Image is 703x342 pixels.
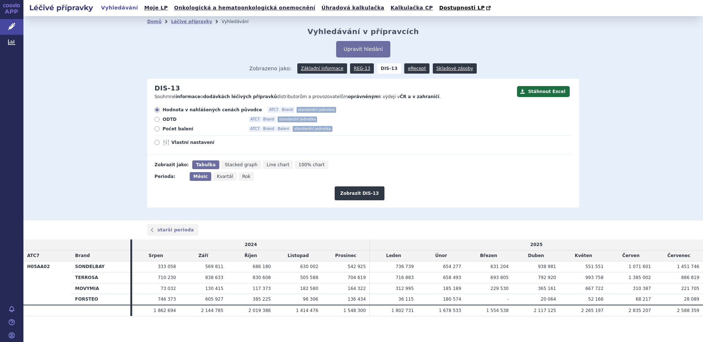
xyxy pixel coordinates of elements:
[163,107,262,113] span: Hodnota v nahlášených cenách původce
[300,286,319,291] span: 182 580
[158,297,176,302] span: 746 373
[268,107,280,113] span: ATC7
[588,297,603,302] span: 52 166
[275,250,322,261] td: Listopad
[205,275,223,280] span: 838 633
[322,250,369,261] td: Prosinec
[677,264,699,269] span: 1 451 746
[132,250,180,261] td: Srpen
[222,16,258,27] li: Vyhledávání
[370,250,417,261] td: Leden
[303,297,318,302] span: 96 306
[335,186,384,200] button: Zobrazit DIS-13
[227,250,275,261] td: Říjen
[400,94,439,99] strong: ČR a v zahraničí
[147,19,161,24] a: Domů
[439,308,461,313] span: 1 678 533
[27,253,40,258] span: ATC7
[350,63,374,74] a: REG-13
[465,250,513,261] td: Březen
[348,286,366,291] span: 164 322
[171,19,212,24] a: Léčivé přípravky
[132,239,370,250] td: 2024
[203,94,277,99] strong: dodávkách léčivých přípravků
[75,253,90,258] span: Brand
[225,162,257,167] span: Stacked graph
[249,126,261,132] span: ATC7
[398,297,414,302] span: 36 115
[629,308,651,313] span: 2 835 207
[491,264,509,269] span: 631 204
[585,275,604,280] span: 993 758
[155,94,513,100] p: Souhrnné o distributorům a provozovatelům k výdeji v .
[348,264,366,269] span: 542 925
[158,275,176,280] span: 710 230
[636,297,651,302] span: 68 217
[71,261,130,272] th: SONDELBAY
[196,162,215,167] span: Tabulka
[491,286,509,291] span: 229 530
[176,94,201,99] strong: informace
[217,174,233,179] span: Kvartál
[348,275,366,280] span: 704 619
[319,3,387,13] a: Úhradová kalkulačka
[278,116,317,122] span: standardní jednotka
[585,286,604,291] span: 667 722
[348,94,379,99] strong: oprávněným
[171,140,252,145] span: Vlastní nastavení
[262,126,276,132] span: Brand
[249,308,271,313] span: 2 019 386
[684,297,699,302] span: 28 089
[388,3,435,13] a: Kalkulačka CP
[491,275,509,280] span: 693 805
[538,264,556,269] span: 938 981
[377,63,401,74] strong: DIS-13
[655,250,703,261] td: Červenec
[71,283,130,294] th: MOVYMIA
[23,261,71,305] th: H05AA02
[517,86,570,97] button: Stáhnout Excel
[205,264,223,269] span: 569 811
[205,286,223,291] span: 130 415
[395,286,414,291] span: 312 995
[560,250,607,261] td: Květen
[541,297,556,302] span: 20 064
[253,297,271,302] span: 385 225
[205,297,223,302] span: 605 927
[23,3,99,13] h2: Léčivé přípravky
[193,174,208,179] span: Měsíc
[242,174,251,179] span: Rok
[253,286,271,291] span: 117 373
[262,116,276,122] span: Brand
[155,160,189,169] div: Zobrazit jako:
[336,41,390,57] button: Upravit hledání
[71,294,130,305] th: FORSTEO
[417,250,465,261] td: Únor
[163,116,243,122] span: ODTD
[300,275,319,280] span: 505 588
[507,297,509,302] span: -
[297,107,336,113] span: standardní jednotka
[395,275,414,280] span: 716 883
[308,27,419,36] h2: Vyhledávání v přípravcích
[538,275,556,280] span: 792 920
[343,308,366,313] span: 1 548 300
[486,308,509,313] span: 1 554 538
[158,264,176,269] span: 333 058
[296,308,318,313] span: 1 414 476
[161,286,176,291] span: 73 032
[201,308,223,313] span: 2 144 785
[249,63,292,74] span: Zobrazeno jako:
[293,126,332,132] span: standardní jednotka
[298,162,324,167] span: 100% chart
[443,297,461,302] span: 180 574
[153,308,176,313] span: 1 862 694
[607,250,655,261] td: Červen
[404,63,429,74] a: eRecept
[348,297,366,302] span: 136 434
[180,250,227,261] td: Září
[538,286,556,291] span: 365 161
[443,286,461,291] span: 185 189
[147,224,198,236] a: starší perioda
[512,250,560,261] td: Duben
